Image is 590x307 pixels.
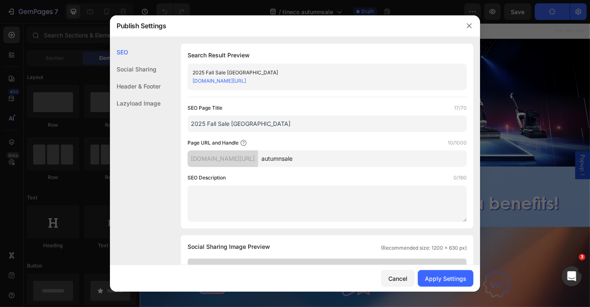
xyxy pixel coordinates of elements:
[381,244,467,252] span: (Recommended size: 1200 x 630 px)
[110,78,161,95] div: Header & Footer
[188,50,467,60] h1: Search Result Preview
[579,254,585,260] span: 3
[193,69,448,77] div: 2025 Fall Sale [GEOGRAPHIC_DATA]
[454,104,467,112] label: 17/70
[110,61,161,78] div: Social Sharing
[193,78,246,84] a: [DOMAIN_NAME][URL]
[188,139,239,147] label: Page URL and Handle
[110,44,161,61] div: SEO
[448,139,467,147] label: 10/1000
[188,115,467,132] input: Title
[188,104,222,112] label: SEO Page Title
[188,242,270,252] span: Social Sharing Image Preview
[388,274,407,283] div: Cancel
[232,84,276,91] div: Drop element here
[188,174,226,182] label: SEO Description
[110,15,458,37] div: Publish Settings
[258,150,467,167] input: Handle
[485,145,494,169] span: Popup 1
[418,270,473,287] button: Apply Settings
[110,95,161,112] div: Lazyload Image
[188,150,258,167] div: [DOMAIN_NAME][URL]
[562,266,582,286] iframe: Intercom live chat
[453,174,467,182] label: 0/160
[381,270,414,287] button: Cancel
[425,274,466,283] div: Apply Settings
